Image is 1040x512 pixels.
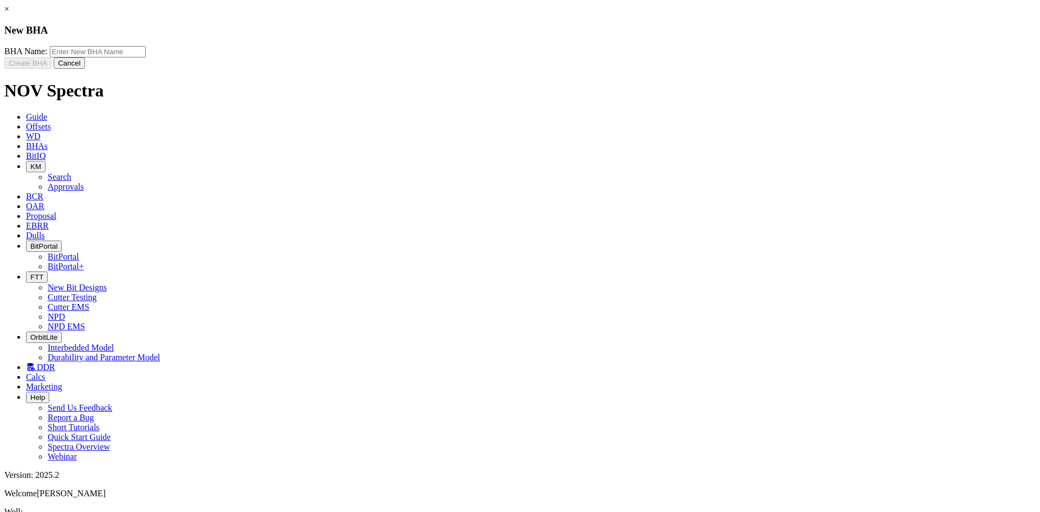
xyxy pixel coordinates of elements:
[48,252,79,261] a: BitPortal
[48,182,84,191] a: Approvals
[26,231,45,240] span: Dulls
[4,470,1036,480] div: Version: 2025.2
[37,489,106,498] span: [PERSON_NAME]
[48,293,97,302] a: Cutter Testing
[30,333,57,341] span: OrbitLite
[30,273,43,281] span: FTT
[26,122,51,131] span: Offsets
[4,4,9,14] a: ×
[48,343,114,352] a: Interbedded Model
[48,423,100,432] a: Short Tutorials
[26,192,43,201] span: BCR
[4,57,51,69] button: Create BHA
[4,81,1036,101] h1: NOV Spectra
[26,132,41,141] span: WD
[4,47,48,56] label: BHA Name:
[48,172,71,182] a: Search
[48,322,85,331] a: NPD EMS
[26,151,45,160] span: BitIQ
[30,242,57,250] span: BitPortal
[48,283,107,292] a: New Bit Designs
[30,163,41,171] span: KM
[48,432,110,442] a: Quick Start Guide
[48,403,112,412] a: Send Us Feedback
[48,442,110,451] a: Spectra Overview
[26,112,47,121] span: Guide
[26,211,56,221] span: Proposal
[26,202,44,211] span: OAR
[30,393,45,401] span: Help
[48,353,160,362] a: Durability and Parameter Model
[4,489,1036,498] p: Welcome
[54,57,85,69] button: Cancel
[48,452,77,461] a: Webinar
[50,46,146,57] input: Enter New BHA Name
[26,141,48,151] span: BHAs
[48,413,94,422] a: Report a Bug
[48,262,84,271] a: BitPortal+
[26,221,49,230] span: EBRR
[26,382,62,391] span: Marketing
[26,372,45,381] span: Calcs
[48,302,89,312] a: Cutter EMS
[4,24,1036,36] h3: New BHA
[37,362,55,372] span: DDR
[48,312,65,321] a: NPD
